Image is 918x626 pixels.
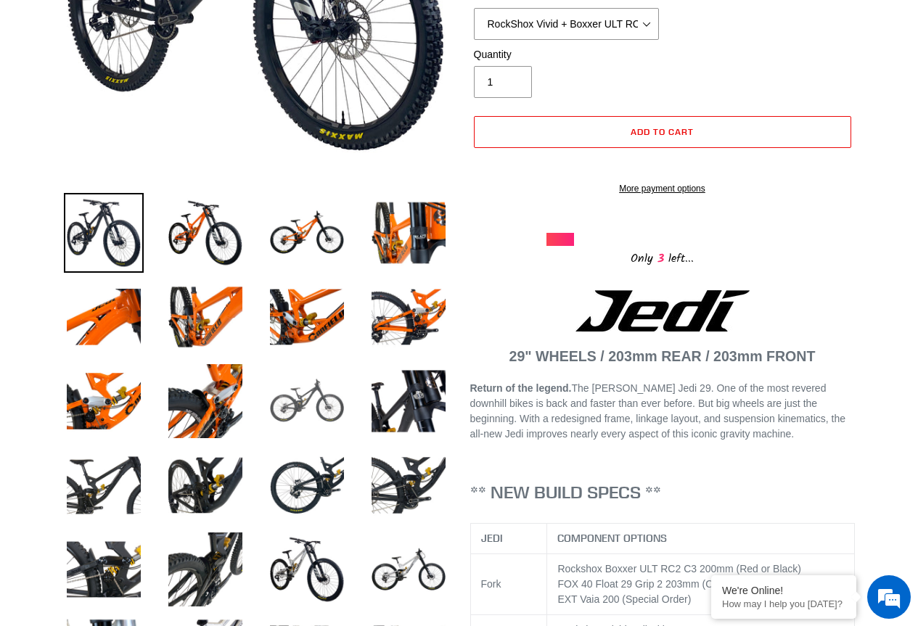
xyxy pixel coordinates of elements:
p: How may I help you today? [722,598,845,609]
a: More payment options [474,182,851,195]
img: Load image into Gallery viewer, JEDI 29 - Complete Bike [369,445,448,525]
div: Only left... [546,246,779,268]
strong: Return of the legend. [470,382,572,394]
span: Add to cart [631,126,694,137]
button: Add to cart [474,116,851,148]
img: Load image into Gallery viewer, JEDI 29 - Complete Bike [165,361,245,441]
div: Navigation go back [16,80,38,102]
img: Load image into Gallery viewer, JEDI 29 - Complete Bike [267,530,347,609]
img: Load image into Gallery viewer, JEDI 29 - Complete Bike [267,445,347,525]
img: Jedi Logo [575,290,750,331]
textarea: Type your message and hit 'Enter' [7,396,276,447]
img: Load image into Gallery viewer, JEDI 29 - Complete Bike [369,530,448,609]
img: Load image into Gallery viewer, JEDI 29 - Complete Bike [267,277,347,357]
img: Load image into Gallery viewer, JEDI 29 - Complete Bike [369,277,448,357]
img: Load image into Gallery viewer, JEDI 29 - Complete Bike [64,361,144,441]
div: Chat with us now [97,81,266,100]
img: Load image into Gallery viewer, JEDI 29 - Complete Bike [267,193,347,273]
h3: ** NEW BUILD SPECS ** [470,482,855,503]
span: 3 [653,250,668,268]
th: JEDI [470,523,547,553]
label: Quantity [474,47,659,62]
div: We're Online! [722,585,845,596]
span: FOX 40 Float 29 Grip 2 203mm (Orange or Black) [557,578,782,590]
img: Load image into Gallery viewer, JEDI 29 - Complete Bike [165,530,245,609]
td: Fork [470,553,547,614]
img: d_696896380_company_1647369064580_696896380 [46,73,83,109]
span: We're online! [84,183,200,329]
img: Load image into Gallery viewer, JEDI 29 - Complete Bike [165,277,245,357]
span: EXT Vaia 200 (Special Order) [557,593,691,605]
img: Load image into Gallery viewer, JEDI 29 - Complete Bike [64,277,144,357]
img: Load image into Gallery viewer, JEDI 29 - Complete Bike [64,445,144,525]
img: Load image into Gallery viewer, JEDI 29 - Complete Bike [165,193,245,273]
img: Load image into Gallery viewer, JEDI 29 - Complete Bike [64,530,144,609]
img: Load image into Gallery viewer, JEDI 29 - Complete Bike [267,361,347,441]
img: Load image into Gallery viewer, JEDI 29 - Complete Bike [369,361,448,441]
img: Load image into Gallery viewer, JEDI 29 - Complete Bike [64,193,144,273]
img: Load image into Gallery viewer, JEDI 29 - Complete Bike [369,193,448,273]
img: Load image into Gallery viewer, JEDI 29 - Complete Bike [165,445,245,525]
p: The [PERSON_NAME] Jedi 29. One of the most revered downhill bikes is back and faster than ever be... [470,381,855,442]
th: COMPONENT OPTIONS [547,523,855,553]
div: Minimize live chat window [238,7,273,42]
span: Rockshox Boxxer ULT RC2 C3 200mm (Red or Black) [557,563,801,574]
strong: 29" WHEELS / 203mm REAR / 203mm FRONT [509,348,816,364]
